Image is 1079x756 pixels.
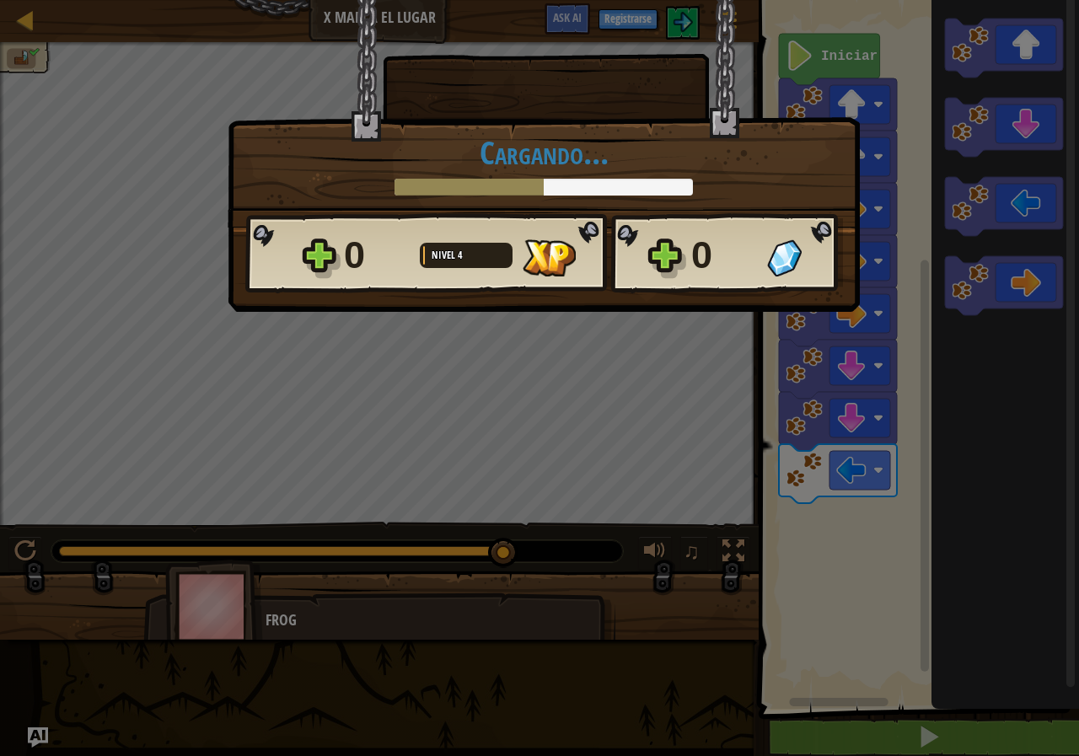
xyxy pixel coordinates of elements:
[432,248,458,262] span: Nivel
[245,135,842,170] h1: Cargando...
[691,228,757,282] div: 0
[767,239,802,276] img: Gemas Conseguidas
[458,248,463,262] span: 4
[523,239,576,276] img: XP Conseguida
[344,228,410,282] div: 0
